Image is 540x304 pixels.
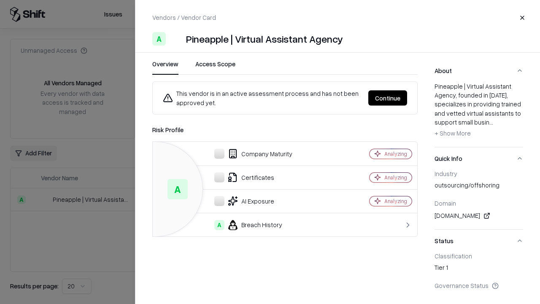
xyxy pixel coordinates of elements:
button: Quick Info [435,147,523,170]
div: AI Exposure [159,196,340,206]
div: Domain [435,199,523,207]
div: About [435,82,523,147]
div: Certificates [159,172,340,182]
span: + Show More [435,129,471,137]
div: Analyzing [384,150,407,157]
button: About [435,60,523,82]
div: Analyzing [384,174,407,181]
button: + Show More [435,127,471,140]
div: Quick Info [435,170,523,229]
button: Overview [152,60,178,75]
div: A [214,220,224,230]
div: Company Maturity [159,149,340,159]
div: Pineapple | Virtual Assistant Agency [186,32,343,46]
div: [DOMAIN_NAME] [435,211,523,221]
div: Classification [435,252,523,260]
div: outsourcing/offshoring [435,181,523,193]
div: Risk Profile [152,125,418,135]
div: Industry [435,170,523,177]
img: Pineapple | Virtual Assistant Agency [169,32,183,46]
div: Analyzing [384,198,407,205]
div: Tier 1 [435,263,523,275]
p: Vendors / Vendor Card [152,13,216,22]
div: Breach History [159,220,340,230]
button: Access Scope [195,60,235,75]
div: A [167,179,188,199]
div: This vendor is in an active assessment process and has not been approved yet. [163,89,362,107]
div: A [152,32,166,46]
div: Governance Status [435,282,523,289]
button: Status [435,230,523,252]
button: Continue [368,90,407,106]
div: Pineapple | Virtual Assistant Agency, founded in [DATE], specializes in providing trained and vet... [435,82,523,140]
span: ... [489,118,493,126]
